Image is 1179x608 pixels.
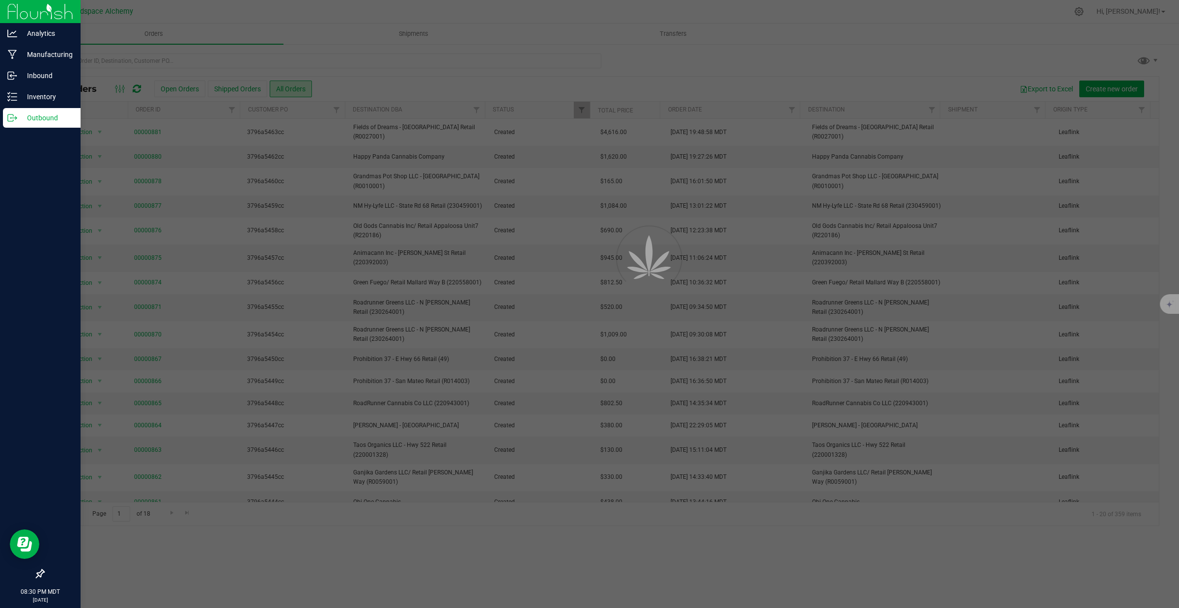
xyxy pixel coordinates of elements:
inline-svg: Outbound [7,113,17,123]
p: Inbound [17,70,76,82]
inline-svg: Inventory [7,92,17,102]
p: Analytics [17,28,76,39]
p: Outbound [17,112,76,124]
inline-svg: Inbound [7,71,17,81]
p: [DATE] [4,596,76,604]
p: 08:30 PM MDT [4,587,76,596]
p: Manufacturing [17,49,76,60]
inline-svg: Manufacturing [7,50,17,59]
iframe: Resource center [10,529,39,559]
inline-svg: Analytics [7,28,17,38]
p: Inventory [17,91,76,103]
